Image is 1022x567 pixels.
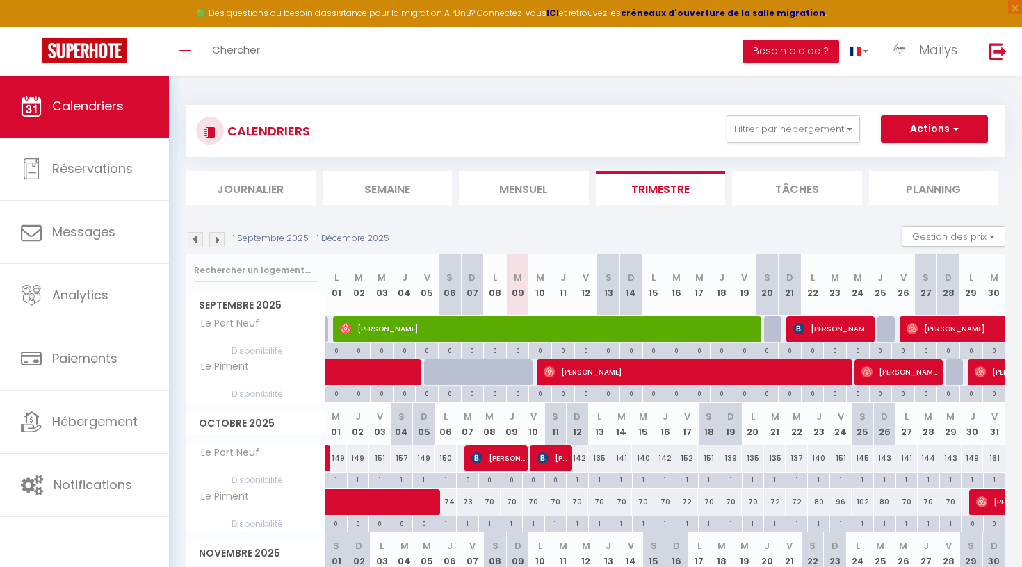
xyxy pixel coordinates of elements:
div: 70 [698,489,720,515]
abbr: M [378,271,386,284]
abbr: M [793,410,801,423]
div: 70 [544,489,567,515]
div: 1 [918,472,939,486]
div: 0 [847,343,869,356]
th: 20 [742,403,764,445]
abbr: D [786,271,793,284]
div: 1 [940,472,962,486]
div: 142 [567,445,589,471]
th: 12 [567,403,589,445]
th: 14 [619,254,642,316]
th: 02 [347,403,369,445]
div: 1 [676,472,698,486]
div: 1 [654,472,676,486]
div: 1 [589,472,610,486]
span: [PERSON_NAME] [537,445,568,471]
li: Trimestre [596,171,726,205]
th: 17 [688,254,711,316]
th: 28 [937,254,960,316]
th: 11 [544,403,567,445]
th: 02 [348,254,371,316]
div: 0 [394,386,416,400]
p: 1 Septembre 2025 - 1 Décembre 2025 [233,232,389,245]
span: Maïlys [919,41,957,58]
div: 1 [699,472,720,486]
img: logout [989,42,1007,60]
div: 1 [348,472,369,486]
th: 30 [982,254,1005,316]
div: 1 [325,472,347,486]
div: 1 [567,472,588,486]
div: 149 [347,445,369,471]
abbr: D [881,410,888,423]
abbr: J [719,271,724,284]
th: 07 [457,403,479,445]
div: 1 [435,472,457,486]
abbr: J [402,271,407,284]
div: 135 [742,445,764,471]
th: 12 [574,254,597,316]
abbr: J [560,271,566,284]
abbr: L [969,271,973,284]
abbr: D [469,271,476,284]
div: 149 [413,445,435,471]
div: 70 [742,489,764,515]
div: 151 [369,445,391,471]
div: 1 [720,472,742,486]
th: 10 [523,403,545,445]
abbr: J [663,410,668,423]
th: 16 [665,254,688,316]
div: 0 [529,386,551,400]
div: 161 [983,445,1005,471]
th: 08 [484,254,507,316]
abbr: M [514,271,522,284]
abbr: S [706,410,712,423]
th: 09 [506,254,529,316]
span: Disponibilité [186,386,325,402]
abbr: M [990,271,998,284]
abbr: V [741,271,747,284]
th: 28 [918,403,940,445]
div: 140 [808,445,830,471]
th: 20 [756,254,779,316]
div: 0 [620,343,642,356]
div: 0 [643,343,665,356]
div: 143 [939,445,962,471]
div: 1 [369,472,391,486]
div: 0 [733,343,756,356]
div: 1 [764,472,786,486]
abbr: S [606,271,612,284]
li: Journalier [186,171,316,205]
abbr: L [811,271,815,284]
abbr: V [838,410,844,423]
div: 149 [325,445,348,471]
abbr: L [905,410,909,423]
li: Planning [869,171,999,205]
div: 144 [918,445,940,471]
th: 19 [720,403,743,445]
li: Mensuel [459,171,589,205]
th: 03 [369,403,391,445]
abbr: S [923,271,929,284]
abbr: M [854,271,862,284]
abbr: D [574,410,581,423]
div: 0 [915,386,937,400]
abbr: V [530,410,537,423]
div: 1 [413,472,435,486]
th: 24 [829,403,852,445]
th: 31 [983,403,1005,445]
abbr: M [617,410,626,423]
div: 0 [523,472,544,486]
div: 0 [597,343,619,356]
abbr: M [695,271,704,284]
abbr: D [628,271,635,284]
th: 06 [439,254,462,316]
div: 0 [711,343,733,356]
div: 0 [665,386,688,400]
div: 150 [435,445,457,471]
div: 135 [588,445,610,471]
div: 0 [501,472,523,486]
div: 1 [896,472,918,486]
div: 1 [786,472,808,486]
th: 29 [939,403,962,445]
